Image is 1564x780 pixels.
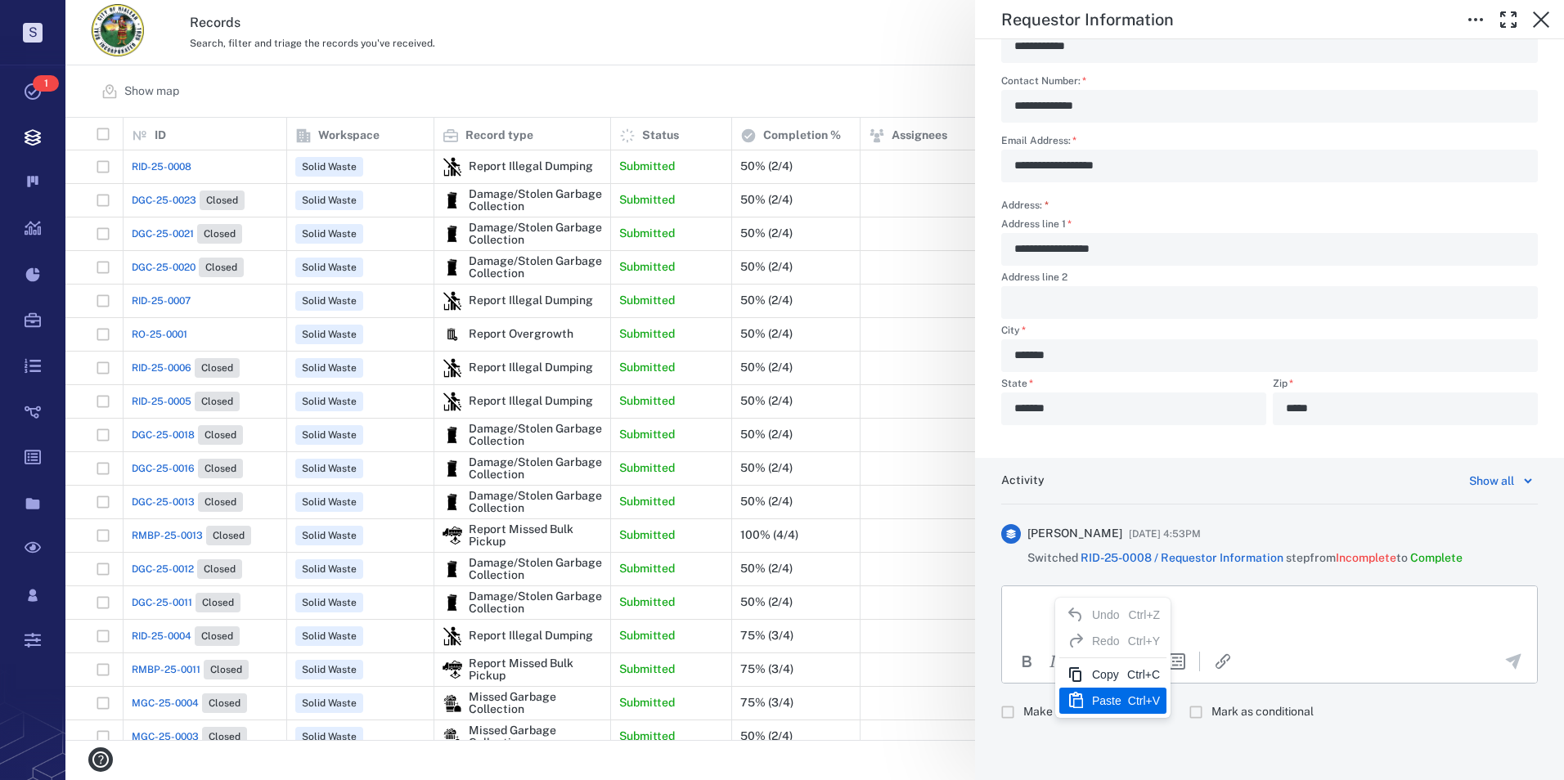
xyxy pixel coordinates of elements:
[23,23,43,43] p: S
[1002,586,1537,639] iframe: Rich Text Area
[1081,551,1283,564] a: RID-25-0008 / Requestor Information
[1336,551,1396,564] span: Incomplete
[1045,199,1049,211] span: required
[1001,150,1538,182] div: Email Address:
[1459,3,1492,36] button: Toggle to Edit Boxes
[1129,524,1201,544] span: [DATE] 4:53PM
[1059,628,1166,654] div: Redo
[1092,631,1121,651] div: Redo
[1410,551,1463,564] span: Complete
[1128,691,1160,711] div: Ctrl+V
[1059,661,1166,688] div: Copy
[1525,3,1557,36] button: Close
[1492,3,1525,36] button: Toggle Fullscreen
[1127,665,1160,684] div: Ctrl+C
[1001,90,1538,123] div: Contact Number:
[1027,526,1122,542] span: [PERSON_NAME]
[1001,199,1049,213] label: Address:
[1059,602,1166,628] div: Undo
[1503,652,1523,671] button: Send the comment
[1167,652,1187,671] button: Insert template
[1211,704,1314,720] span: Mark as conditional
[1189,697,1327,728] div: Comment will be marked as non-final decision
[1001,219,1538,233] label: Address line 1
[1092,691,1121,711] div: Paste
[1128,631,1160,651] div: Ctrl+Y
[1027,550,1463,567] span: Switched step from to
[1213,652,1233,671] button: Insert/edit link
[1001,10,1174,30] h5: Requestor Information
[33,75,59,92] span: 1
[1092,605,1122,625] div: Undo
[1001,697,1163,728] div: Citizen will see comment
[1001,379,1266,392] label: State
[1092,665,1121,684] div: Copy
[1001,76,1538,90] label: Contact Number:
[1001,325,1538,339] label: City
[1001,136,1538,150] label: Email Address:
[1469,471,1514,491] div: Show all
[1017,652,1036,671] button: Bold
[1001,272,1538,286] label: Address line 2
[1001,473,1045,489] h6: Activity
[1001,30,1538,63] div: Full Name:
[1043,652,1063,671] button: Italic
[1023,704,1150,720] span: Make visible to end-user
[1059,688,1166,714] div: Paste
[1273,379,1538,392] label: Zip
[37,11,70,26] span: Help
[1129,605,1161,625] div: Ctrl+Z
